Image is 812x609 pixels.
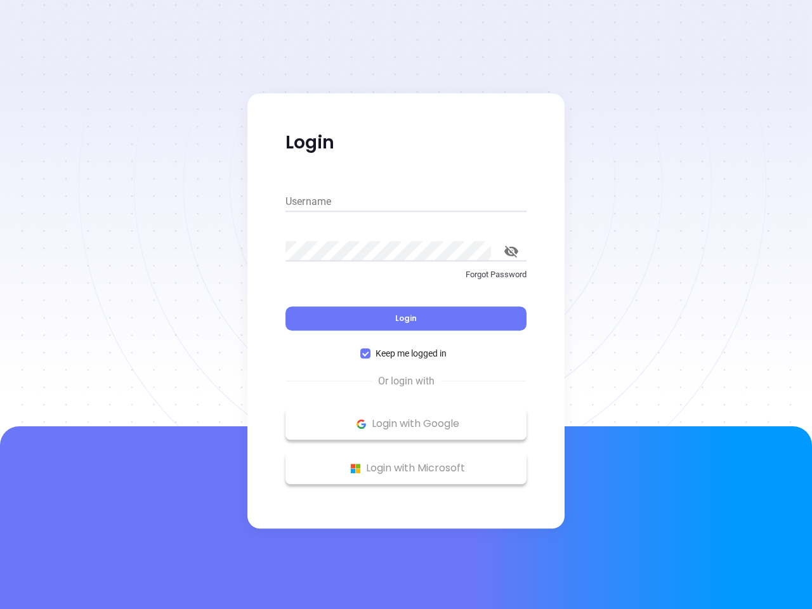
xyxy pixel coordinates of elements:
p: Login with Google [292,414,520,433]
span: Keep me logged in [370,346,452,360]
p: Login with Microsoft [292,459,520,478]
p: Forgot Password [285,268,527,281]
img: Microsoft Logo [348,461,363,476]
button: Login [285,306,527,331]
button: Microsoft Logo Login with Microsoft [285,452,527,484]
button: toggle password visibility [496,236,527,266]
span: Or login with [372,374,441,389]
p: Login [285,131,527,154]
a: Forgot Password [285,268,527,291]
span: Login [395,313,417,324]
button: Google Logo Login with Google [285,408,527,440]
img: Google Logo [353,416,369,432]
